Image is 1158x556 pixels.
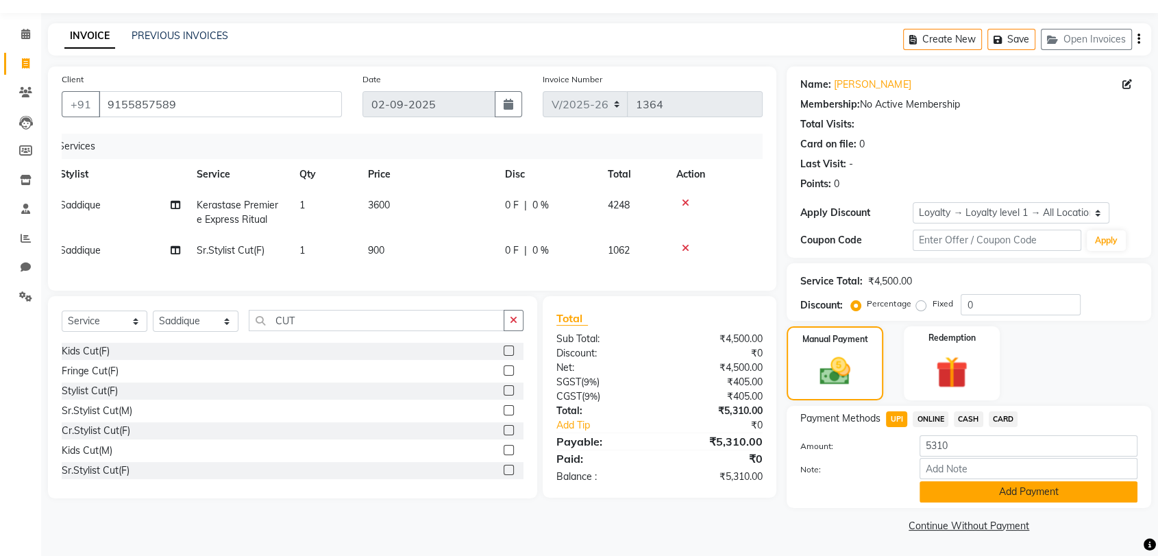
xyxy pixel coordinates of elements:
button: Save [987,29,1035,50]
th: Action [668,159,752,190]
span: Saddique [60,199,101,211]
div: 0 [859,137,865,152]
div: Discount: [546,346,660,361]
div: ₹5,310.00 [660,470,774,484]
div: Service Total: [800,274,863,289]
div: Name: [800,77,831,92]
th: Price [360,159,497,190]
div: Total Visits: [800,117,854,132]
span: 0 % [532,243,549,258]
span: 900 [368,244,384,256]
div: - [849,157,853,171]
div: Coupon Code [800,233,913,247]
a: PREVIOUS INVOICES [132,29,228,42]
div: Kids Cut(M) [62,444,112,458]
div: ₹4,500.00 [868,274,911,289]
div: Last Visit: [800,157,846,171]
input: Amount [920,435,1137,457]
div: Services [53,134,763,159]
div: Paid: [546,450,660,467]
div: ₹0 [660,450,774,467]
span: 4248 [608,199,630,211]
button: Create New [903,29,982,50]
a: INVOICE [64,24,115,49]
div: Card on file: [800,137,857,152]
div: ₹4,500.00 [660,332,774,346]
span: CARD [989,411,1018,427]
div: Discount: [800,298,843,313]
span: | [524,198,527,213]
th: Total [600,159,668,190]
span: Total [556,311,588,326]
div: ₹0 [678,418,773,433]
span: Sr.Stylist Cut(F) [197,244,264,256]
span: CASH [954,411,983,427]
button: Open Invoices [1041,29,1132,50]
div: Sr.Stylist Cut(M) [62,404,132,418]
span: CGST [556,390,582,402]
span: 1 [299,244,305,256]
label: Client [62,73,84,86]
th: Stylist [51,159,188,190]
span: 1 [299,199,305,211]
div: Sub Total: [546,332,660,346]
label: Manual Payment [802,333,868,346]
span: Payment Methods [800,411,880,426]
div: ₹405.00 [660,375,774,389]
a: Continue Without Payment [789,519,1148,533]
th: Disc [497,159,600,190]
span: 0 F [505,198,519,213]
div: Cr.Stylist Cut(F) [62,424,130,438]
div: ₹5,310.00 [660,404,774,418]
input: Search or Scan [249,310,504,331]
div: Points: [800,177,831,191]
div: ₹0 [660,346,774,361]
label: Note: [790,463,909,476]
div: ₹4,500.00 [660,361,774,375]
span: 9% [584,391,598,402]
input: Search by Name/Mobile/Email/Code [99,91,342,117]
span: 3600 [368,199,390,211]
div: ₹405.00 [660,389,774,404]
div: ( ) [546,389,660,404]
div: Kids Cut(F) [62,344,110,359]
span: | [524,243,527,258]
span: 0 F [505,243,519,258]
div: Apply Discount [800,206,913,220]
button: Apply [1087,230,1126,251]
span: 9% [584,376,597,387]
div: Payable: [546,433,660,450]
span: UPI [886,411,907,427]
button: Add Payment [920,481,1137,503]
span: 1062 [608,244,630,256]
label: Date [362,73,381,86]
label: Percentage [867,298,911,310]
div: ₹5,310.00 [660,433,774,450]
div: No Active Membership [800,97,1137,112]
a: [PERSON_NAME] [834,77,911,92]
label: Invoice Number [543,73,602,86]
label: Fixed [932,298,952,310]
span: ONLINE [913,411,948,427]
div: Membership: [800,97,860,112]
th: Service [188,159,291,190]
label: Redemption [928,332,975,344]
div: Balance : [546,470,660,484]
img: _gift.svg [926,352,977,392]
div: 0 [834,177,839,191]
div: Fringe Cut(F) [62,364,119,378]
input: Enter Offer / Coupon Code [913,230,1081,251]
th: Qty [291,159,360,190]
span: 0 % [532,198,549,213]
div: Net: [546,361,660,375]
div: Sr.Stylist Cut(F) [62,463,130,478]
button: +91 [62,91,100,117]
span: SGST [556,376,581,388]
a: Add Tip [546,418,678,433]
div: ( ) [546,375,660,389]
span: Kerastase Premiere Express Ritual [197,199,278,226]
span: Saddique [60,244,101,256]
label: Amount: [790,440,909,452]
div: Total: [546,404,660,418]
img: _cash.svg [810,354,859,389]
